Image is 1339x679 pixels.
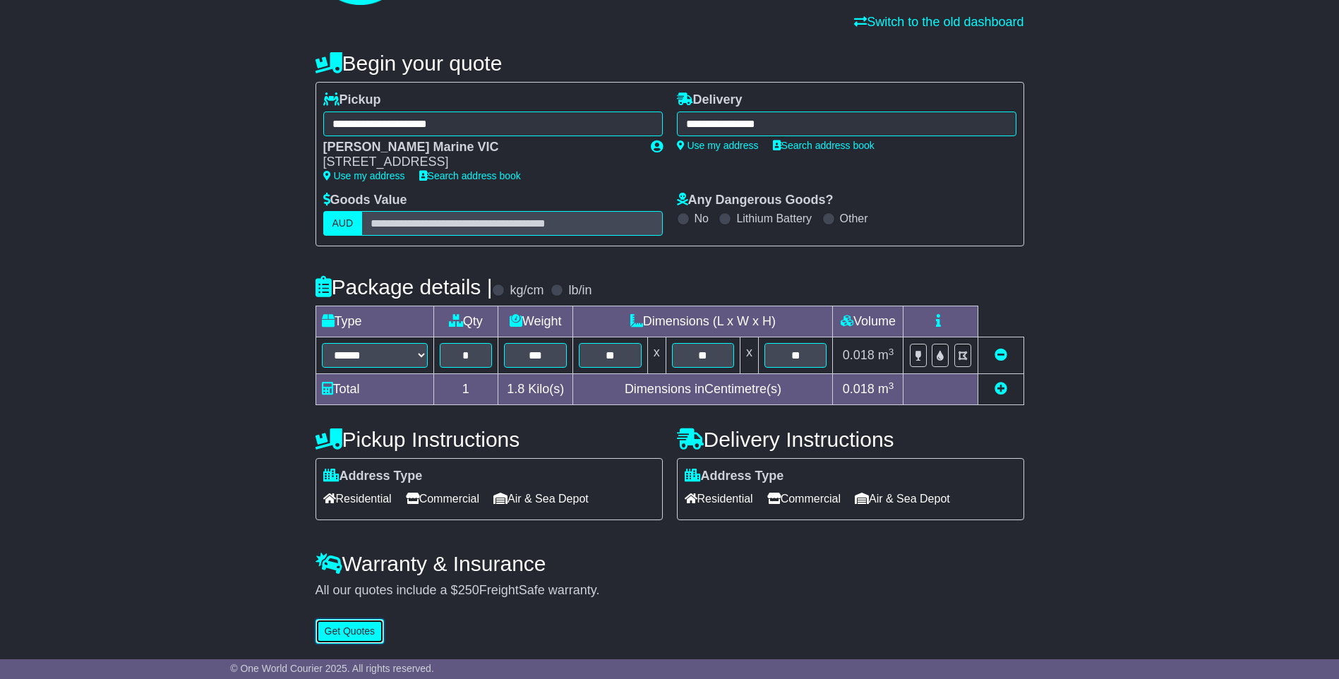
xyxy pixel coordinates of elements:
[840,212,868,225] label: Other
[316,306,433,337] td: Type
[773,140,875,151] a: Search address book
[889,347,894,357] sup: 3
[685,469,784,484] label: Address Type
[316,583,1024,599] div: All our quotes include a $ FreightSafe warranty.
[323,140,637,155] div: [PERSON_NAME] Marine VIC
[458,583,479,597] span: 250
[695,212,709,225] label: No
[323,211,363,236] label: AUD
[677,92,743,108] label: Delivery
[855,488,950,510] span: Air & Sea Depot
[740,337,759,374] td: x
[323,488,392,510] span: Residential
[889,380,894,391] sup: 3
[647,337,666,374] td: x
[854,15,1023,29] a: Switch to the old dashboard
[878,382,894,396] span: m
[878,348,894,362] span: m
[510,283,544,299] label: kg/cm
[843,348,875,362] span: 0.018
[843,382,875,396] span: 0.018
[507,382,524,396] span: 1.8
[677,193,834,208] label: Any Dangerous Goods?
[316,552,1024,575] h4: Warranty & Insurance
[406,488,479,510] span: Commercial
[995,382,1007,396] a: Add new item
[316,374,433,405] td: Total
[767,488,841,510] span: Commercial
[316,52,1024,75] h4: Begin your quote
[323,92,381,108] label: Pickup
[736,212,812,225] label: Lithium Battery
[573,306,833,337] td: Dimensions (L x W x H)
[995,348,1007,362] a: Remove this item
[685,488,753,510] span: Residential
[419,170,521,181] a: Search address book
[316,619,385,644] button: Get Quotes
[573,374,833,405] td: Dimensions in Centimetre(s)
[677,428,1024,451] h4: Delivery Instructions
[433,306,498,337] td: Qty
[316,428,663,451] h4: Pickup Instructions
[493,488,589,510] span: Air & Sea Depot
[498,374,573,405] td: Kilo(s)
[323,155,637,170] div: [STREET_ADDRESS]
[323,170,405,181] a: Use my address
[677,140,759,151] a: Use my address
[433,374,498,405] td: 1
[323,193,407,208] label: Goods Value
[833,306,903,337] td: Volume
[230,663,434,674] span: © One World Courier 2025. All rights reserved.
[568,283,592,299] label: lb/in
[316,275,493,299] h4: Package details |
[498,306,573,337] td: Weight
[323,469,423,484] label: Address Type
